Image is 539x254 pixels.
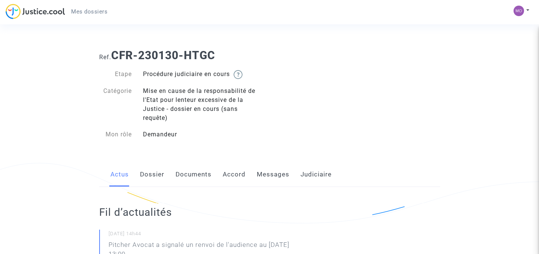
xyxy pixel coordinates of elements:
[514,6,524,16] img: 5c13e6828d97ab84eb31bb63245fea88
[110,162,129,187] a: Actus
[71,8,107,15] span: Mes dossiers
[111,49,215,62] b: CFR-230130-HTGC
[137,70,269,79] div: Procédure judiciaire en cours
[257,162,289,187] a: Messages
[223,162,246,187] a: Accord
[94,87,138,123] div: Catégorie
[109,230,304,240] small: [DATE] 14h44
[94,70,138,79] div: Etape
[65,6,113,17] a: Mes dossiers
[176,162,211,187] a: Documents
[140,162,164,187] a: Dossier
[234,70,243,79] img: help.svg
[99,54,111,61] span: Ref.
[137,87,269,123] div: Mise en cause de la responsabilité de l'Etat pour lenteur excessive de la Justice - dossier en co...
[6,4,65,19] img: jc-logo.svg
[301,162,332,187] a: Judiciaire
[94,130,138,139] div: Mon rôle
[99,206,304,219] h2: Fil d’actualités
[137,130,269,139] div: Demandeur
